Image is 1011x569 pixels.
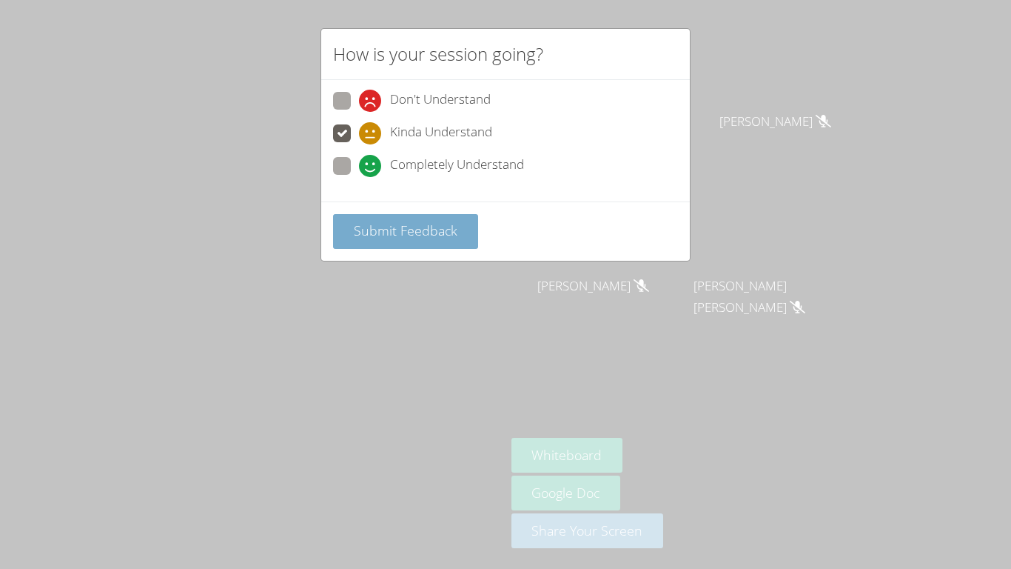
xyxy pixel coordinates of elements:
[390,155,524,177] span: Completely Understand
[390,122,492,144] span: Kinda Understand
[390,90,491,112] span: Don't Understand
[354,222,457,239] span: Submit Feedback
[333,41,543,67] h2: How is your session going?
[333,214,478,249] button: Submit Feedback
